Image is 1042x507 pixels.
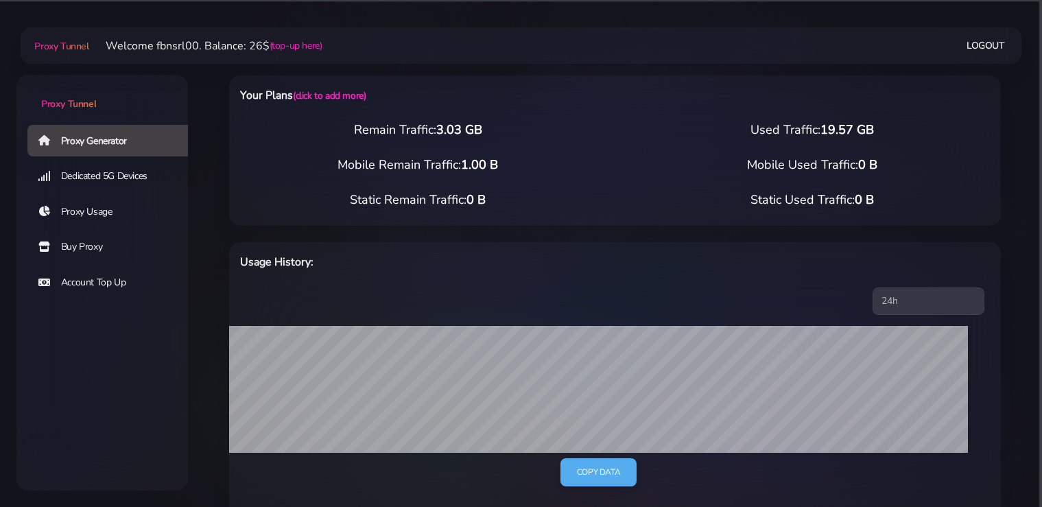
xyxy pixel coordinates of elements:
a: Logout [967,33,1005,58]
div: Static Used Traffic: [615,191,1010,209]
li: Welcome fbnsrl00. Balance: 26$ [89,38,322,54]
span: 1.00 B [461,156,498,173]
h6: Usage History: [240,253,671,271]
a: (click to add more) [293,89,366,102]
span: 19.57 GB [820,121,874,138]
a: Buy Proxy [27,231,199,263]
iframe: Webchat Widget [840,283,1025,490]
div: Static Remain Traffic: [221,191,615,209]
a: Proxy Usage [27,196,199,228]
span: 0 B [855,191,874,208]
div: Remain Traffic: [221,121,615,139]
span: 3.03 GB [436,121,482,138]
span: Proxy Tunnel [34,40,88,53]
div: Used Traffic: [615,121,1010,139]
a: Copy data [560,458,637,486]
div: Mobile Used Traffic: [615,156,1010,174]
span: Proxy Tunnel [41,97,96,110]
a: (top-up here) [270,38,322,53]
h6: Your Plans [240,86,671,104]
a: Account Top Up [27,267,199,298]
a: Proxy Tunnel [32,35,88,57]
div: Mobile Remain Traffic: [221,156,615,174]
a: Proxy Tunnel [16,75,188,111]
span: 0 B [858,156,877,173]
span: 0 B [466,191,486,208]
a: Dedicated 5G Devices [27,161,199,192]
a: Proxy Generator [27,125,199,156]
